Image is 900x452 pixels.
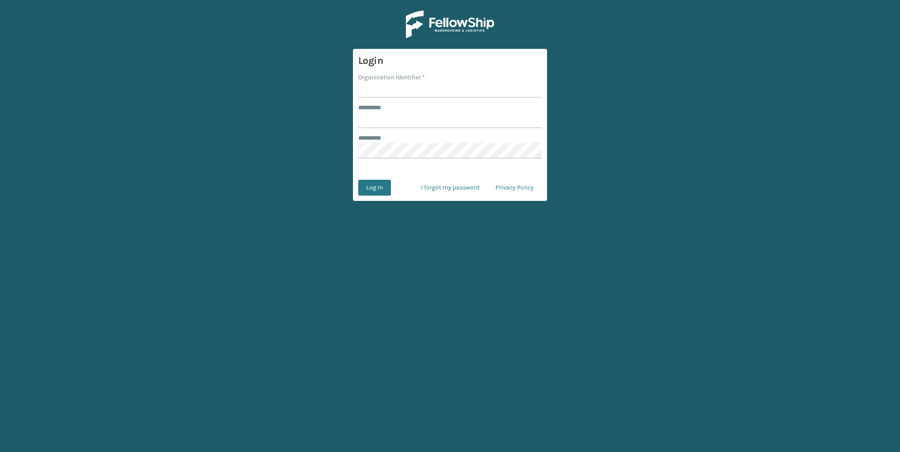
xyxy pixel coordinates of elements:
[413,180,487,196] a: I forgot my password
[406,11,494,38] img: Logo
[358,73,425,82] label: Organization Identifier
[358,180,391,196] button: Log In
[358,54,542,67] h3: Login
[487,180,542,196] a: Privacy Policy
